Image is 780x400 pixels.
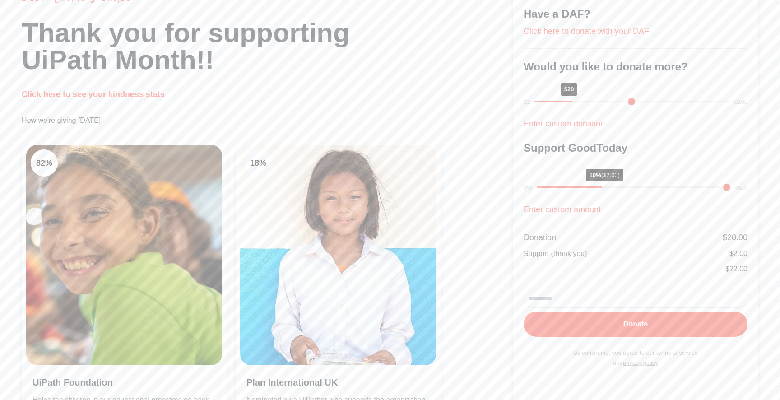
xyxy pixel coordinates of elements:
[586,169,623,181] div: 10%
[524,312,747,337] button: Donate
[524,7,747,21] h3: Have a DAF?
[245,149,272,177] div: 18 %
[26,145,222,365] img: Clean Air Task Force
[623,359,658,366] a: privacy policy
[22,19,513,74] h1: Thank you for supporting UiPath Month!!
[524,141,747,155] h3: Support GoodToday
[524,248,587,259] div: Support (thank you)
[524,60,747,74] h3: Would you like to donate more?
[246,376,430,389] h3: Plan International UK
[734,98,747,107] div: $100
[734,250,747,257] span: 2.00
[723,231,747,244] div: $
[524,98,530,107] div: $1
[561,83,578,96] div: $20
[524,348,747,368] p: By continuing, you agree to our terms of service and
[524,183,532,192] div: 0%
[524,119,605,128] a: Enter custom donation
[22,90,165,99] a: Click here to see your kindness stats
[727,233,747,242] span: 20.00
[736,183,747,192] div: 30%
[31,149,58,177] div: 82 %
[729,248,747,259] div: $
[22,115,513,126] p: How we're giving [DATE]:
[240,145,436,365] img: Clean Cooking Alliance
[32,376,216,389] h3: UiPath Foundation
[524,205,601,214] a: Enter custom amount
[725,264,747,274] div: $
[729,265,747,273] span: 22.00
[601,172,620,178] span: ($2.00)
[524,27,649,36] a: Click here to donate with your DAF
[524,231,556,244] div: Donation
